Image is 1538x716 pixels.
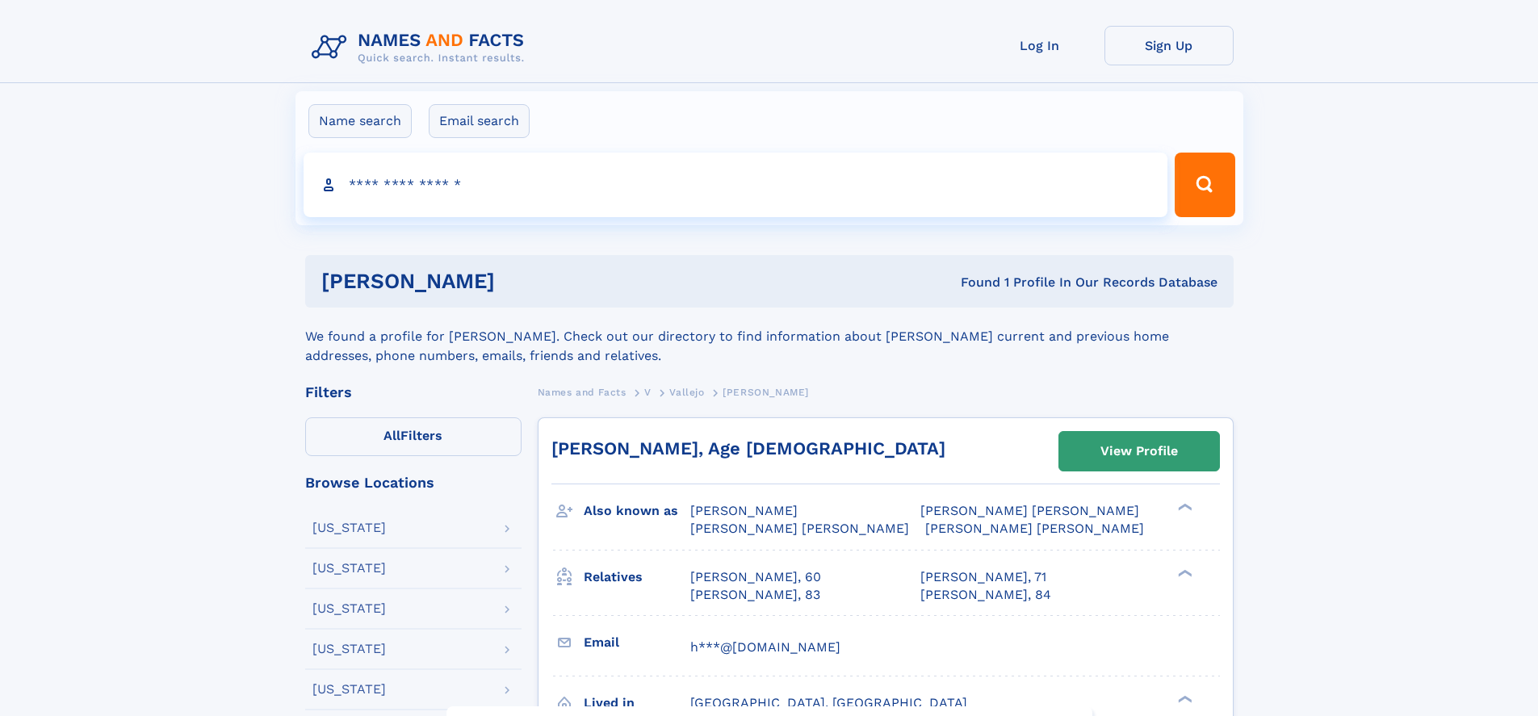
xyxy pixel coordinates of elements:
label: Email search [429,104,530,138]
span: Vallejo [669,387,704,398]
span: All [383,428,400,443]
span: [PERSON_NAME] [723,387,809,398]
span: [PERSON_NAME] [690,503,798,518]
button: Search Button [1175,153,1234,217]
div: [US_STATE] [312,643,386,655]
h3: Also known as [584,497,690,525]
span: [PERSON_NAME] [PERSON_NAME] [920,503,1139,518]
a: Vallejo [669,382,704,402]
span: [PERSON_NAME] [PERSON_NAME] [925,521,1144,536]
span: [GEOGRAPHIC_DATA], [GEOGRAPHIC_DATA] [690,695,967,710]
div: [US_STATE] [312,562,386,575]
a: Log In [975,26,1104,65]
h3: Email [584,629,690,656]
a: [PERSON_NAME], Age [DEMOGRAPHIC_DATA] [551,438,945,458]
div: [US_STATE] [312,602,386,615]
span: [PERSON_NAME] [PERSON_NAME] [690,521,909,536]
div: ❯ [1174,502,1193,513]
a: Sign Up [1104,26,1234,65]
label: Name search [308,104,412,138]
a: [PERSON_NAME], 83 [690,586,820,604]
input: search input [304,153,1168,217]
div: ❯ [1174,567,1193,578]
span: h***@[DOMAIN_NAME] [690,639,840,655]
div: Found 1 Profile In Our Records Database [727,274,1217,291]
h3: Relatives [584,563,690,591]
div: Browse Locations [305,475,522,490]
a: [PERSON_NAME], 71 [920,568,1046,586]
h1: [PERSON_NAME] [321,271,728,291]
span: V [644,387,652,398]
a: V [644,382,652,402]
a: View Profile [1059,432,1219,471]
div: [US_STATE] [312,521,386,534]
label: Filters [305,417,522,456]
div: Filters [305,385,522,400]
div: We found a profile for [PERSON_NAME]. Check out our directory to find information about [PERSON_N... [305,308,1234,366]
div: ❯ [1174,693,1193,704]
div: View Profile [1100,433,1178,470]
img: Logo Names and Facts [305,26,538,69]
a: [PERSON_NAME], 60 [690,568,821,586]
div: [US_STATE] [312,683,386,696]
a: Names and Facts [538,382,627,402]
a: [PERSON_NAME], 84 [920,586,1051,604]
